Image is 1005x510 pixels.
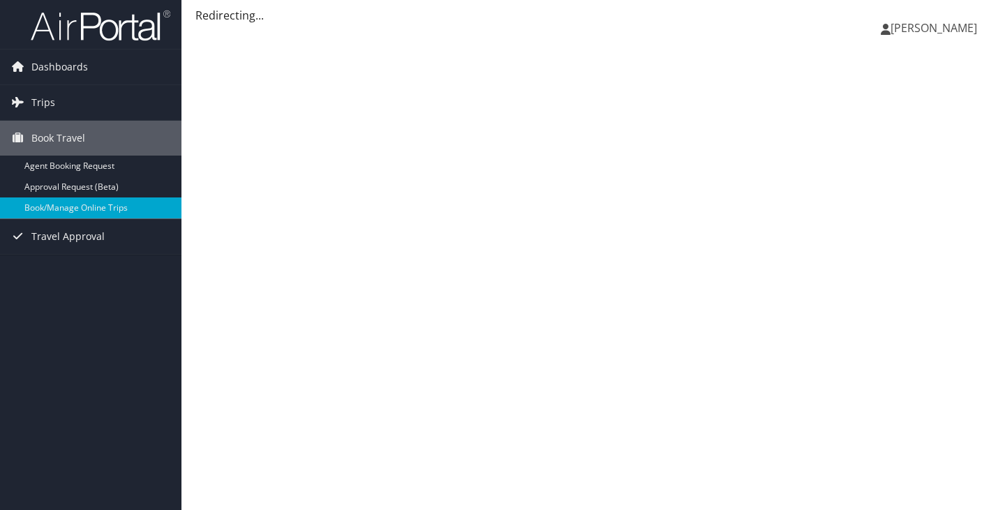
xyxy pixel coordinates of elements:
[195,7,991,24] div: Redirecting...
[881,7,991,49] a: [PERSON_NAME]
[31,121,85,156] span: Book Travel
[31,50,88,84] span: Dashboards
[31,85,55,120] span: Trips
[31,219,105,254] span: Travel Approval
[891,20,977,36] span: [PERSON_NAME]
[31,9,170,42] img: airportal-logo.png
